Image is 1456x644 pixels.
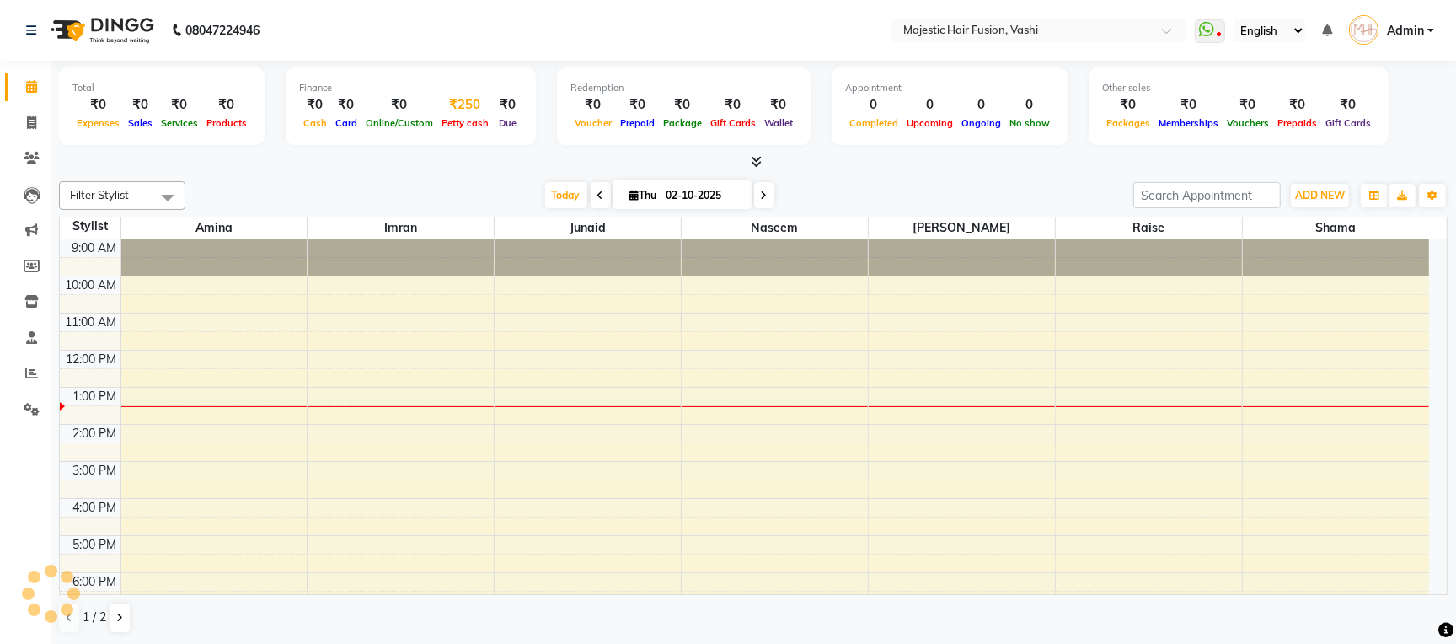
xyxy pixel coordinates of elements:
div: ₹0 [760,95,797,115]
div: 1:00 PM [70,388,120,405]
span: No show [1005,117,1054,129]
input: Search Appointment [1133,182,1281,208]
span: Prepaids [1273,117,1321,129]
div: ₹0 [202,95,251,115]
div: ₹0 [616,95,659,115]
div: ₹0 [570,95,616,115]
div: ₹0 [493,95,522,115]
div: 0 [902,95,957,115]
div: ₹0 [1223,95,1273,115]
span: Package [659,117,706,129]
span: Amina [121,217,308,239]
span: Cash [299,117,331,129]
div: ₹0 [1273,95,1321,115]
div: Finance [299,81,522,95]
span: Filter Stylist [70,188,129,201]
div: 2:00 PM [70,425,120,443]
span: Gift Cards [706,117,760,129]
span: Due [495,117,521,129]
span: Admin [1387,22,1424,40]
span: Gift Cards [1321,117,1375,129]
div: ₹0 [1321,95,1375,115]
div: 6:00 PM [70,573,120,591]
div: Redemption [570,81,797,95]
div: ₹0 [361,95,437,115]
span: Today [545,182,587,208]
span: Prepaid [616,117,659,129]
div: 12:00 PM [63,351,120,368]
span: Wallet [760,117,797,129]
div: ₹0 [706,95,760,115]
div: Stylist [60,217,120,235]
span: Junaid [495,217,681,239]
div: ₹0 [124,95,157,115]
div: 4:00 PM [70,499,120,517]
span: Completed [845,117,902,129]
div: 9:00 AM [69,239,120,257]
span: Petty cash [437,117,493,129]
div: ₹0 [157,95,202,115]
span: Memberships [1154,117,1223,129]
span: Card [331,117,361,129]
span: Sales [124,117,157,129]
div: ₹0 [1154,95,1223,115]
span: Naseem [682,217,868,239]
div: ₹0 [331,95,361,115]
span: Thu [626,189,661,201]
div: 11:00 AM [62,314,120,331]
span: Ongoing [957,117,1005,129]
div: 3:00 PM [70,462,120,480]
span: Upcoming [902,117,957,129]
input: 2025-10-02 [661,183,746,208]
img: Admin [1349,15,1378,45]
span: 1 / 2 [83,609,106,626]
span: Shama [1243,217,1429,239]
div: 0 [845,95,902,115]
div: ₹250 [437,95,493,115]
span: Voucher [570,117,616,129]
span: Vouchers [1223,117,1273,129]
span: Imran [308,217,494,239]
div: 5:00 PM [70,536,120,554]
div: 0 [1005,95,1054,115]
div: Total [72,81,251,95]
button: ADD NEW [1291,184,1349,207]
span: Raise [1056,217,1242,239]
div: Appointment [845,81,1054,95]
span: Products [202,117,251,129]
div: ₹0 [659,95,706,115]
div: ₹0 [1102,95,1154,115]
div: 0 [957,95,1005,115]
span: [PERSON_NAME] [869,217,1055,239]
span: ADD NEW [1295,189,1345,201]
span: Online/Custom [361,117,437,129]
img: logo [43,7,158,54]
div: ₹0 [299,95,331,115]
div: ₹0 [72,95,124,115]
b: 08047224946 [185,7,260,54]
span: Packages [1102,117,1154,129]
div: 10:00 AM [62,276,120,294]
div: Other sales [1102,81,1375,95]
span: Expenses [72,117,124,129]
span: Services [157,117,202,129]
